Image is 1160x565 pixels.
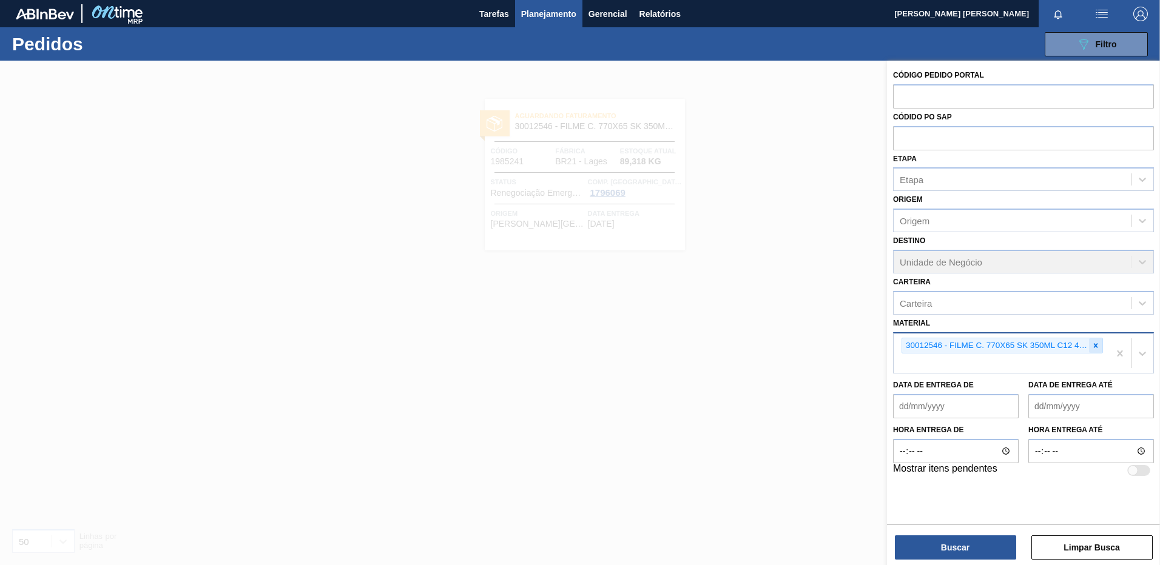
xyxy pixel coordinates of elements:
[893,278,931,286] label: Carteira
[1133,7,1148,21] img: Logout
[1028,421,1154,439] label: Hora entrega até
[1039,5,1077,22] button: Notificações
[893,71,984,79] label: Código Pedido Portal
[1096,39,1117,49] span: Filtro
[900,216,929,226] div: Origem
[893,236,925,245] label: Destino
[902,338,1089,353] div: 30012546 - FILME C. 770X65 SK 350ML C12 429
[16,8,74,19] img: TNhmsLtSVTkK8tSr43FrP2fwEKptu5GPRR3wAAAABJRU5ErkJggg==
[12,37,194,51] h1: Pedidos
[893,421,1019,439] label: Hora entrega de
[900,175,923,185] div: Etapa
[639,7,681,21] span: Relatórios
[893,394,1019,418] input: dd/mm/yyyy
[588,7,627,21] span: Gerencial
[893,463,997,478] label: Mostrar itens pendentes
[900,298,932,308] div: Carteira
[893,113,952,121] label: Códido PO SAP
[521,7,576,21] span: Planejamento
[1094,7,1109,21] img: userActions
[893,155,917,163] label: Etapa
[893,195,923,204] label: Origem
[1045,32,1148,56] button: Filtro
[1028,394,1154,418] input: dd/mm/yyyy
[893,319,930,327] label: Material
[479,7,509,21] span: Tarefas
[1028,381,1113,389] label: Data de Entrega até
[893,381,974,389] label: Data de Entrega de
